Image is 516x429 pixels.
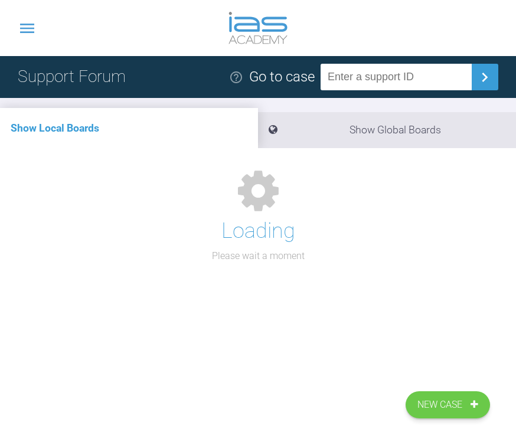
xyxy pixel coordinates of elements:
a: New Case [406,391,490,418]
div: Go to case [249,66,315,88]
img: chevronRight.28bd32b0.svg [475,68,494,87]
p: Please wait a moment [212,248,305,264]
h1: Loading [221,214,295,248]
li: Show Global Boards [258,112,516,148]
img: help.e70b9f3d.svg [229,70,243,84]
h1: Support Forum [18,64,126,90]
span: New Case [417,397,465,412]
input: Enter a support ID [321,64,472,90]
img: logo-light.3e3ef733.png [228,12,288,44]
